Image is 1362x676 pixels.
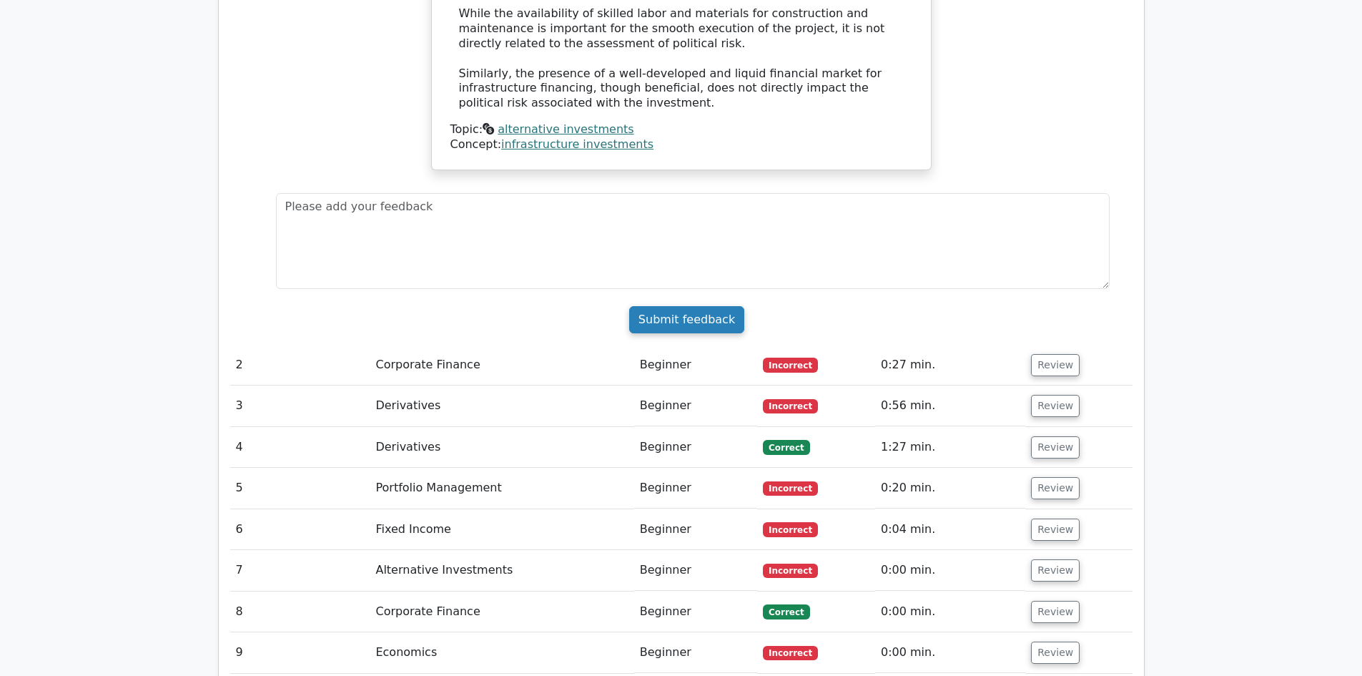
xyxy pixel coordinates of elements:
[634,345,757,386] td: Beginner
[230,550,370,591] td: 7
[1031,601,1080,623] button: Review
[763,358,818,372] span: Incorrect
[1031,642,1080,664] button: Review
[875,592,1025,632] td: 0:00 min.
[370,427,633,468] td: Derivatives
[875,468,1025,509] td: 0:20 min.
[370,632,633,673] td: Economics
[629,306,744,333] input: Submit feedback
[498,122,633,136] a: alternative investments
[875,386,1025,426] td: 0:56 min.
[230,386,370,426] td: 3
[1031,519,1080,541] button: Review
[370,509,633,550] td: Fixed Income
[1031,436,1080,459] button: Review
[763,646,818,660] span: Incorrect
[370,592,633,632] td: Corporate Finance
[230,632,370,673] td: 9
[634,386,757,426] td: Beginner
[501,137,653,151] a: infrastructure investments
[230,592,370,632] td: 8
[1031,354,1080,376] button: Review
[875,345,1025,386] td: 0:27 min.
[450,122,912,137] div: Topic:
[763,564,818,578] span: Incorrect
[875,550,1025,591] td: 0:00 min.
[370,345,633,386] td: Corporate Finance
[634,509,757,550] td: Beginner
[634,427,757,468] td: Beginner
[634,468,757,509] td: Beginner
[634,632,757,673] td: Beginner
[763,440,809,454] span: Correct
[230,345,370,386] td: 2
[763,522,818,537] span: Incorrect
[763,481,818,496] span: Incorrect
[1031,559,1080,582] button: Review
[230,427,370,468] td: 4
[634,592,757,632] td: Beginner
[763,399,818,413] span: Incorrect
[634,550,757,591] td: Beginner
[370,468,633,509] td: Portfolio Management
[875,509,1025,550] td: 0:04 min.
[370,386,633,426] td: Derivatives
[370,550,633,591] td: Alternative Investments
[875,427,1025,468] td: 1:27 min.
[1031,477,1080,499] button: Review
[875,632,1025,673] td: 0:00 min.
[230,468,370,509] td: 5
[763,604,809,619] span: Correct
[450,137,912,152] div: Concept:
[230,509,370,550] td: 6
[1031,395,1080,417] button: Review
